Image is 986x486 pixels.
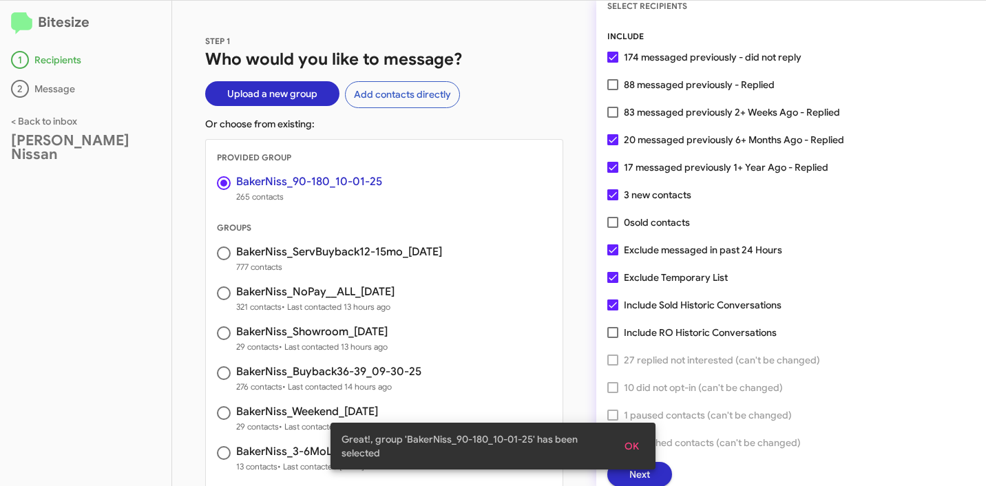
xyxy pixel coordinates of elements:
span: Upload a new group [227,81,317,106]
div: INCLUDE [607,30,975,43]
span: sold contacts [630,216,690,229]
div: GROUPS [206,221,563,235]
span: 29 contacts [236,420,378,434]
span: • Last contacted 14 hours ago [282,381,392,392]
span: Include Sold Historic Conversations [624,297,782,313]
span: Exclude Temporary List [624,269,728,286]
span: 32 finished contacts (can't be changed) [624,434,801,451]
button: Upload a new group [205,81,339,106]
span: Include RO Historic Conversations [624,324,777,341]
span: 321 contacts [236,300,395,314]
button: OK [613,434,650,458]
div: Message [11,80,160,98]
a: < Back to inbox [11,115,77,127]
span: SELECT RECIPIENTS [607,1,687,11]
h3: BakerNiss_ServBuyback12-15mo_[DATE] [236,246,442,257]
span: 88 messaged previously - Replied [624,76,775,93]
span: OK [625,434,639,458]
div: Recipients [11,51,160,69]
h3: BakerNiss_Buyback36-39_09-30-25 [236,366,421,377]
span: 777 contacts [236,260,442,274]
span: 83 messaged previously 2+ Weeks Ago - Replied [624,104,840,120]
button: Add contacts directly [345,81,460,108]
img: logo-minimal.svg [11,12,32,34]
h3: BakerNiss_90-180_10-01-25 [236,176,382,187]
h1: Who would you like to message? [205,48,563,70]
span: 174 messaged previously - did not reply [624,49,801,65]
p: Or choose from existing: [205,117,563,131]
span: • Last contacted [DATE] [277,461,364,472]
span: • Last contacted 13 hours ago [279,341,388,352]
span: 265 contacts [236,190,382,204]
h3: BakerNiss_Showroom_[DATE] [236,326,388,337]
span: 20 messaged previously 6+ Months Ago - Replied [624,131,844,148]
span: 10 did not opt-in (can't be changed) [624,379,783,396]
span: 29 contacts [236,340,388,354]
span: 276 contacts [236,380,421,394]
span: 3 new contacts [624,187,691,203]
span: Exclude messaged in past 24 Hours [624,242,782,258]
h3: BakerNiss_Weekend_[DATE] [236,406,378,417]
span: STEP 1 [205,36,231,46]
span: Great!, group 'BakerNiss_90-180_10-01-25' has been selected [342,432,609,460]
div: 1 [11,51,29,69]
div: 2 [11,80,29,98]
h3: BakerNiss_3-6MoLeaseRet_[DATE] [236,446,412,457]
span: 0 [624,214,690,231]
span: 1 paused contacts (can't be changed) [624,407,792,423]
div: [PERSON_NAME] Nissan [11,134,160,161]
h2: Bitesize [11,12,160,34]
h3: BakerNiss_NoPay__ALL_[DATE] [236,286,395,297]
span: 27 replied not interested (can't be changed) [624,352,820,368]
span: 13 contacts [236,460,412,474]
div: PROVIDED GROUP [206,151,563,165]
span: • Last contacted 13 hours ago [282,302,390,312]
span: 17 messaged previously 1+ Year Ago - Replied [624,159,828,176]
span: • Last contacted [DATE] [279,421,366,432]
